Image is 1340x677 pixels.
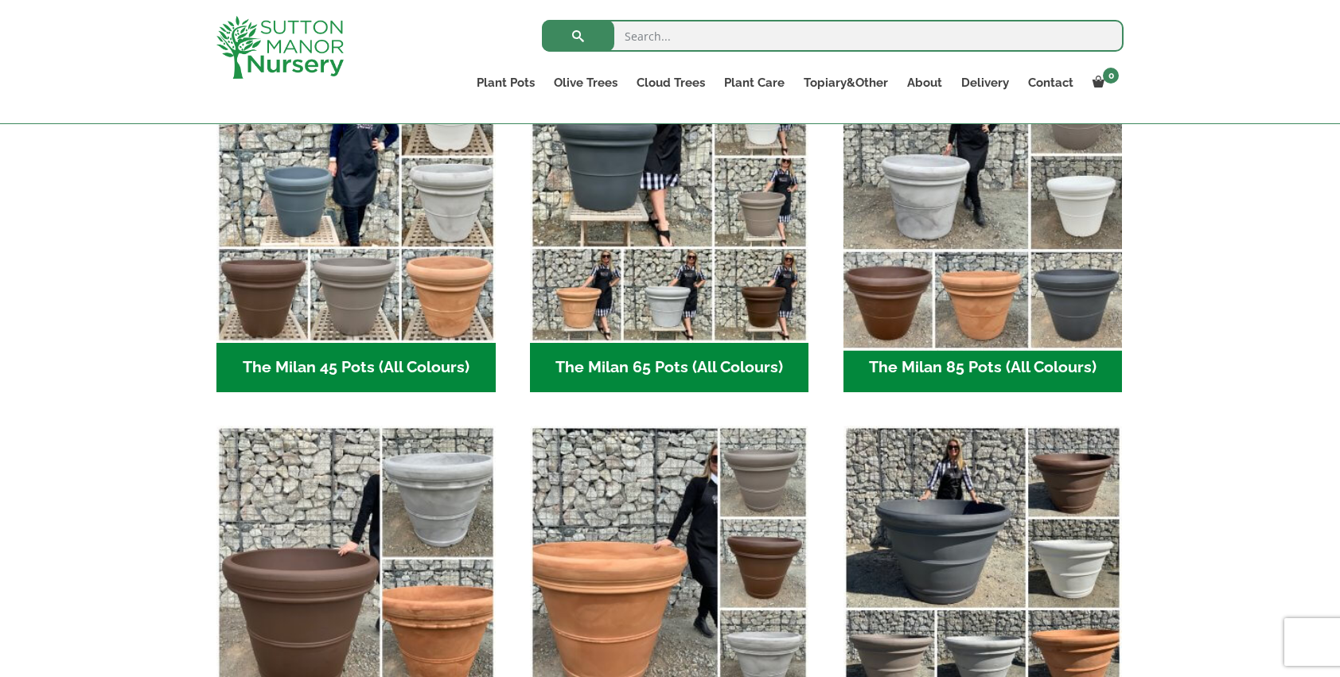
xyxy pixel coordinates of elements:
[1019,72,1083,94] a: Contact
[843,64,1123,392] a: Visit product category The Milan 85 Pots (All Colours)
[843,343,1123,392] h2: The Milan 85 Pots (All Colours)
[544,72,627,94] a: Olive Trees
[898,72,952,94] a: About
[794,72,898,94] a: Topiary&Other
[530,343,809,392] h2: The Milan 65 Pots (All Colours)
[216,16,344,79] img: logo
[467,72,544,94] a: Plant Pots
[952,72,1019,94] a: Delivery
[530,64,809,392] a: Visit product category The Milan 65 Pots (All Colours)
[216,64,496,344] img: The Milan 45 Pots (All Colours)
[715,72,794,94] a: Plant Care
[216,343,496,392] h2: The Milan 45 Pots (All Colours)
[530,64,809,344] img: The Milan 65 Pots (All Colours)
[1083,72,1124,94] a: 0
[836,57,1129,350] img: The Milan 85 Pots (All Colours)
[627,72,715,94] a: Cloud Trees
[542,20,1124,52] input: Search...
[216,64,496,392] a: Visit product category The Milan 45 Pots (All Colours)
[1103,68,1119,84] span: 0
